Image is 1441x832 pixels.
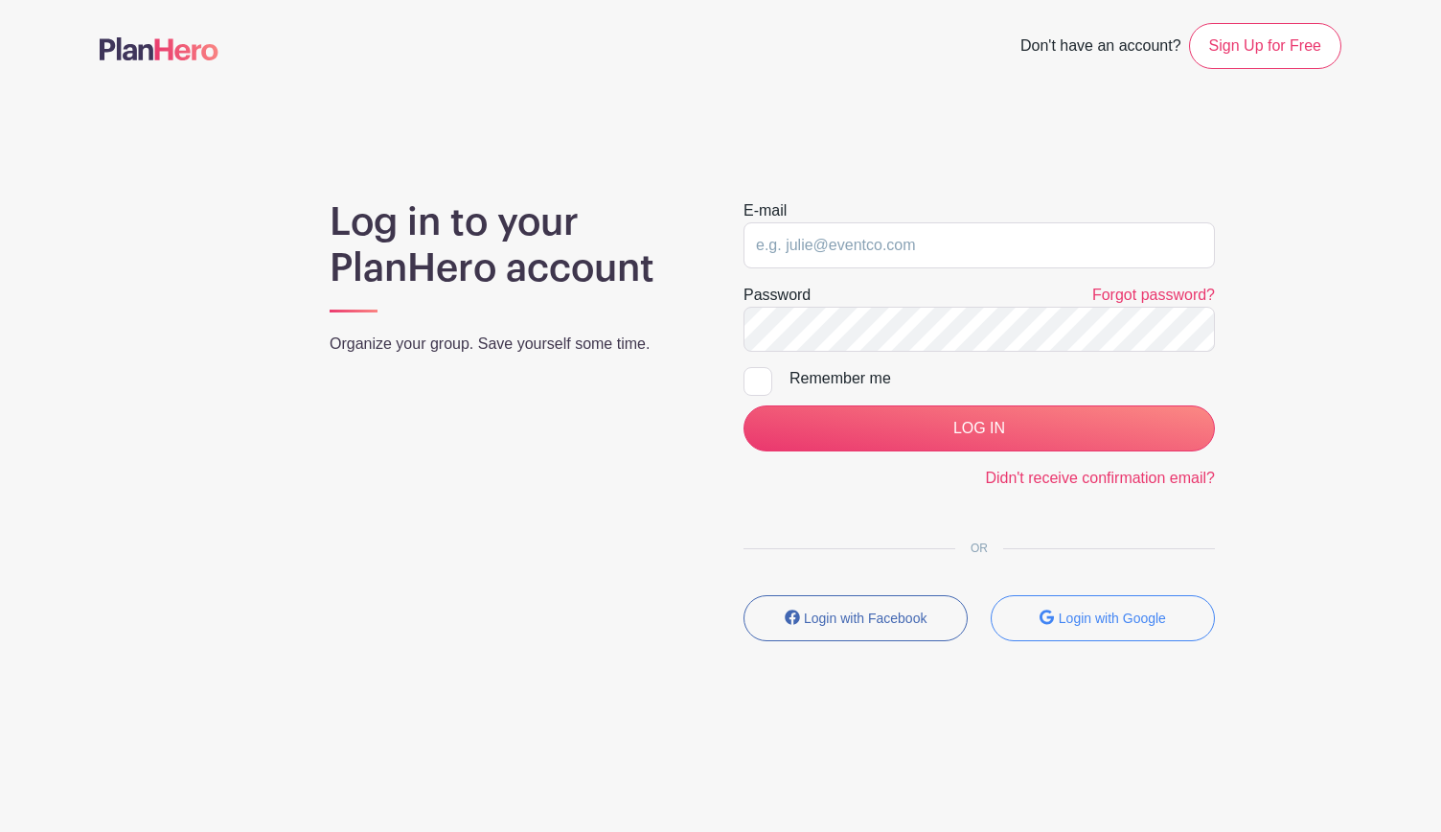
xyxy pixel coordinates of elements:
input: LOG IN [743,405,1215,451]
a: Didn't receive confirmation email? [985,470,1215,486]
a: Sign Up for Free [1189,23,1341,69]
small: Login with Google [1059,611,1166,626]
button: Login with Google [991,595,1215,641]
p: Organize your group. Save yourself some time. [330,333,698,356]
span: OR [955,542,1003,555]
a: Forgot password? [1092,287,1215,303]
h1: Log in to your PlanHero account [330,199,698,291]
span: Don't have an account? [1020,27,1181,69]
div: Remember me [789,367,1215,390]
img: logo-507f7623f17ff9eddc593b1ce0a138ce2505c220e1c5a4e2b4648c50719b7d32.svg [100,37,218,60]
label: Password [743,284,811,307]
label: E-mail [743,199,787,222]
button: Login with Facebook [743,595,968,641]
small: Login with Facebook [804,611,926,626]
input: e.g. julie@eventco.com [743,222,1215,268]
